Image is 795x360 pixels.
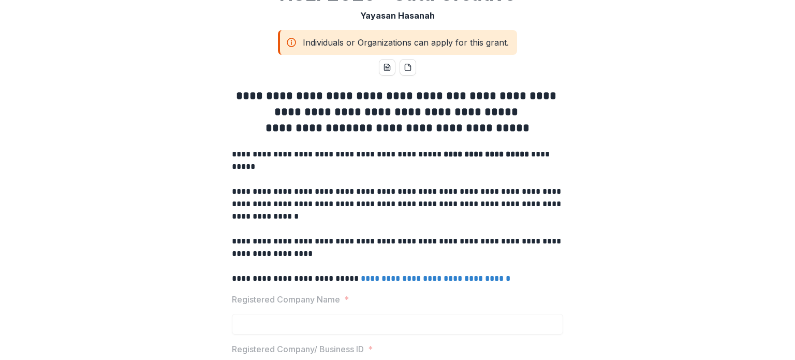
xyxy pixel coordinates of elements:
[379,59,395,76] button: word-download
[232,293,340,306] p: Registered Company Name
[400,59,416,76] button: pdf-download
[360,9,435,22] p: Yayasan Hasanah
[232,343,364,355] p: Registered Company/ Business ID
[278,30,517,55] div: Individuals or Organizations can apply for this grant.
